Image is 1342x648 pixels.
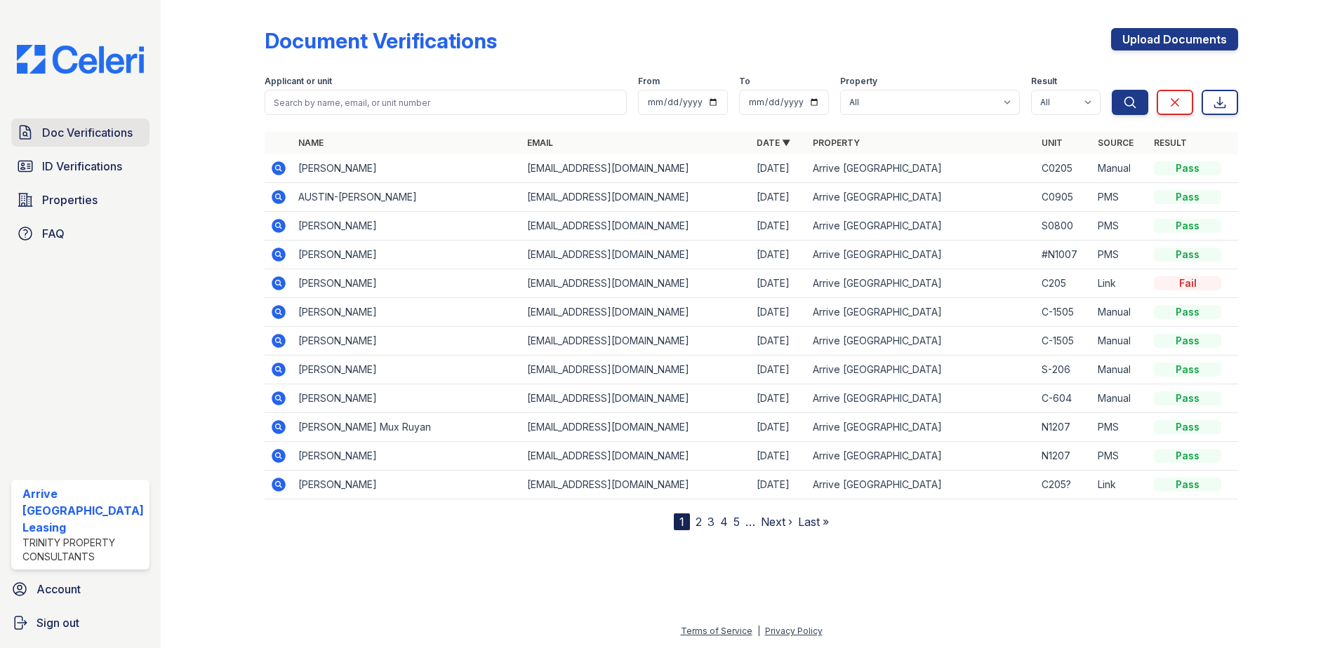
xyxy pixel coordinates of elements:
[293,269,522,298] td: [PERSON_NAME]
[1092,212,1148,241] td: PMS
[696,515,702,529] a: 2
[1154,391,1221,405] div: Pass
[807,384,1037,413] td: Arrive [GEOGRAPHIC_DATA]
[1154,449,1221,463] div: Pass
[751,212,807,241] td: [DATE]
[739,76,750,87] label: To
[1154,190,1221,204] div: Pass
[1092,413,1148,442] td: PMS
[11,152,150,180] a: ID Verifications
[751,298,807,327] td: [DATE]
[1154,420,1221,434] div: Pass
[293,154,522,183] td: [PERSON_NAME]
[1036,471,1092,499] td: C205?
[798,515,829,529] a: Last »
[807,413,1037,442] td: Arrive [GEOGRAPHIC_DATA]
[42,225,65,242] span: FAQ
[521,471,751,499] td: [EMAIL_ADDRESS][DOMAIN_NAME]
[751,183,807,212] td: [DATE]
[1092,471,1148,499] td: Link
[1154,334,1221,348] div: Pass
[807,471,1037,499] td: Arrive [GEOGRAPHIC_DATA]
[298,137,324,148] a: Name
[1092,183,1148,212] td: PMS
[293,212,522,241] td: [PERSON_NAME]
[1036,154,1092,183] td: C0205
[265,76,332,87] label: Applicant or unit
[1154,161,1221,175] div: Pass
[293,241,522,269] td: [PERSON_NAME]
[720,515,728,529] a: 4
[761,515,792,529] a: Next ›
[1092,327,1148,356] td: Manual
[521,154,751,183] td: [EMAIL_ADDRESS][DOMAIN_NAME]
[42,158,122,175] span: ID Verifications
[807,269,1037,298] td: Arrive [GEOGRAPHIC_DATA]
[521,183,751,212] td: [EMAIL_ADDRESS][DOMAIN_NAME]
[293,471,522,499] td: [PERSON_NAME]
[293,356,522,384] td: [PERSON_NAME]
[521,384,751,413] td: [EMAIL_ADDRESS][DOMAIN_NAME]
[757,626,760,636] div: |
[751,384,807,413] td: [DATE]
[36,581,81,598] span: Account
[42,124,133,141] span: Doc Verifications
[527,137,553,148] a: Email
[1154,305,1221,319] div: Pass
[751,241,807,269] td: [DATE]
[1036,183,1092,212] td: C0905
[765,626,823,636] a: Privacy Policy
[751,327,807,356] td: [DATE]
[840,76,877,87] label: Property
[1092,241,1148,269] td: PMS
[674,513,690,530] div: 1
[1092,442,1148,471] td: PMS
[807,154,1037,183] td: Arrive [GEOGRAPHIC_DATA]
[11,186,150,214] a: Properties
[521,212,751,241] td: [EMAIL_ADDRESS][DOMAIN_NAME]
[1036,327,1092,356] td: C-1505
[1092,269,1148,298] td: Link
[807,298,1037,327] td: Arrive [GEOGRAPHIC_DATA]
[1154,219,1221,233] div: Pass
[1031,76,1057,87] label: Result
[22,536,144,564] div: Trinity Property Consultants
[1154,478,1221,492] div: Pass
[521,269,751,298] td: [EMAIL_ADDRESS][DOMAIN_NAME]
[751,154,807,183] td: [DATE]
[1036,241,1092,269] td: #N1007
[1042,137,1063,148] a: Unit
[521,241,751,269] td: [EMAIL_ADDRESS][DOMAIN_NAME]
[6,575,155,603] a: Account
[1154,363,1221,377] div: Pass
[1036,442,1092,471] td: N1207
[807,327,1037,356] td: Arrive [GEOGRAPHIC_DATA]
[1036,384,1092,413] td: C-604
[807,356,1037,384] td: Arrive [GEOGRAPHIC_DATA]
[681,626,752,636] a: Terms of Service
[293,298,522,327] td: [PERSON_NAME]
[1036,356,1092,384] td: S-206
[521,298,751,327] td: [EMAIL_ADDRESS][DOMAIN_NAME]
[22,485,144,536] div: Arrive [GEOGRAPHIC_DATA] Leasing
[751,471,807,499] td: [DATE]
[813,137,860,148] a: Property
[521,413,751,442] td: [EMAIL_ADDRESS][DOMAIN_NAME]
[11,220,150,248] a: FAQ
[1092,384,1148,413] td: Manual
[1098,137,1134,148] a: Source
[293,384,522,413] td: [PERSON_NAME]
[265,28,497,53] div: Document Verifications
[807,241,1037,269] td: Arrive [GEOGRAPHIC_DATA]
[1036,413,1092,442] td: N1207
[293,413,522,442] td: [PERSON_NAME] Mux Ruyan
[1092,356,1148,384] td: Manual
[751,269,807,298] td: [DATE]
[1092,154,1148,183] td: Manual
[1154,248,1221,262] div: Pass
[6,609,155,637] a: Sign out
[807,183,1037,212] td: Arrive [GEOGRAPHIC_DATA]
[757,137,790,148] a: Date ▼
[293,327,522,356] td: [PERSON_NAME]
